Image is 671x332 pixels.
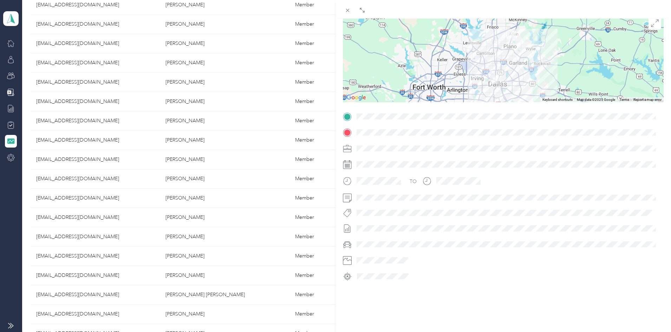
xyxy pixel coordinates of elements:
[542,97,573,102] button: Keyboard shortcuts
[619,98,629,102] a: Terms (opens in new tab)
[345,93,368,102] a: Open this area in Google Maps (opens a new window)
[345,93,368,102] img: Google
[577,98,615,102] span: Map data ©2025 Google
[633,98,662,102] a: Report a map error
[632,293,671,332] iframe: Everlance-gr Chat Button Frame
[410,178,417,185] div: TO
